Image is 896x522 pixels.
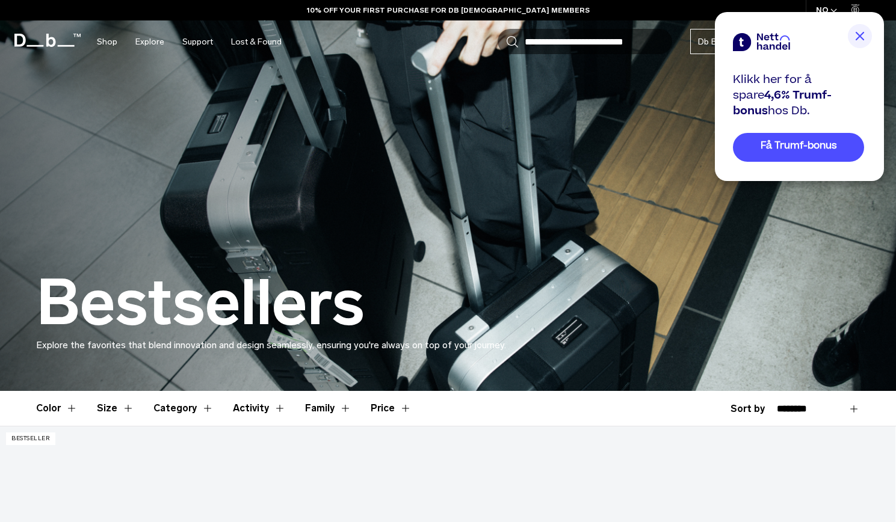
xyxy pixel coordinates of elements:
[6,432,55,445] p: Bestseller
[135,20,164,63] a: Explore
[733,72,864,119] div: Klikk her for å spare hos Db.
[761,139,837,153] span: Få Trumf-bonus
[733,133,864,162] a: Få Trumf-bonus
[733,87,832,119] span: 4,6% Trumf-bonus
[305,391,351,426] button: Toggle Filter
[307,5,590,16] a: 10% OFF YOUR FIRST PURCHASE FOR DB [DEMOGRAPHIC_DATA] MEMBERS
[182,20,213,63] a: Support
[848,24,872,48] img: close button
[231,20,282,63] a: Lost & Found
[733,33,790,51] img: netthandel brand logo
[97,391,134,426] button: Toggle Filter
[88,20,291,63] nav: Main Navigation
[371,391,412,426] button: Toggle Price
[690,29,740,54] a: Db Black
[36,391,78,426] button: Toggle Filter
[233,391,286,426] button: Toggle Filter
[36,339,506,351] span: Explore the favorites that blend innovation and design seamlessly, ensuring you're always on top ...
[153,391,214,426] button: Toggle Filter
[97,20,117,63] a: Shop
[36,268,365,338] h1: Bestsellers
